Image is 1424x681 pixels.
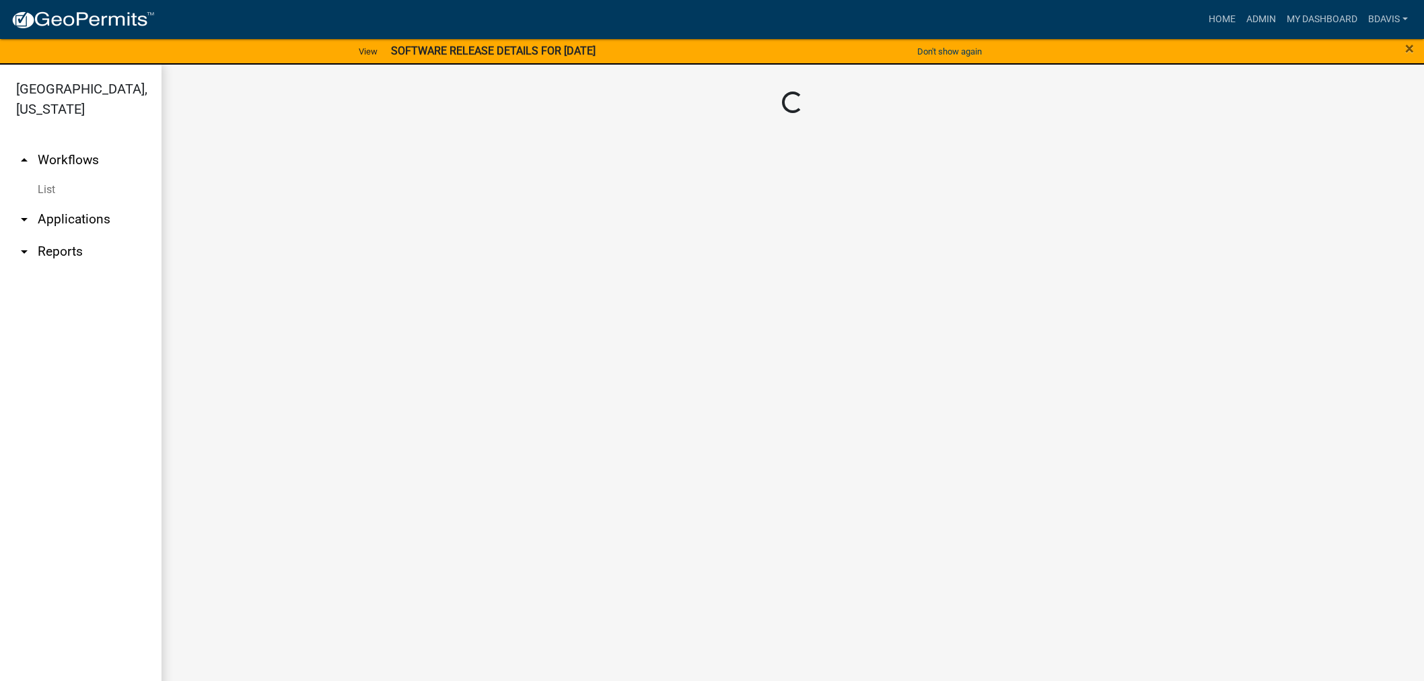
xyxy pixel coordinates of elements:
[1363,7,1413,32] a: bdavis
[391,44,596,57] strong: SOFTWARE RELEASE DETAILS FOR [DATE]
[16,152,32,168] i: arrow_drop_up
[1203,7,1241,32] a: Home
[16,244,32,260] i: arrow_drop_down
[1281,7,1363,32] a: My Dashboard
[1405,40,1414,57] button: Close
[353,40,383,63] a: View
[1241,7,1281,32] a: Admin
[912,40,987,63] button: Don't show again
[16,211,32,227] i: arrow_drop_down
[1405,39,1414,58] span: ×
